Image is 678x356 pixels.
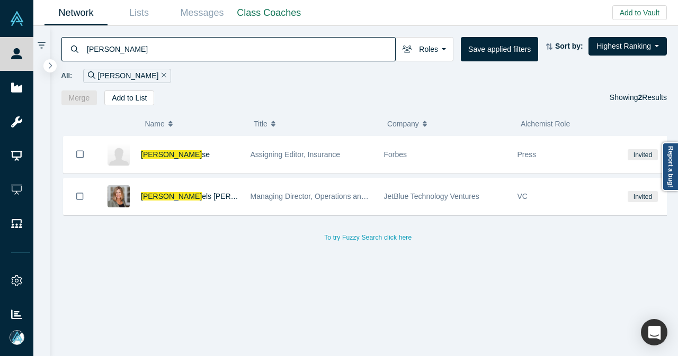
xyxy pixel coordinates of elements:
span: Invited [628,149,657,160]
span: [PERSON_NAME] [141,192,202,200]
button: Add to Vault [612,5,667,20]
button: Merge [61,90,97,105]
span: [PERSON_NAME] [141,150,202,159]
strong: Sort by: [555,42,583,50]
button: Title [254,113,376,135]
a: Lists [108,1,171,25]
a: Class Coaches [234,1,305,25]
button: Company [387,113,510,135]
img: Amy Daniels Burr's Profile Image [108,185,130,207]
a: Network [44,1,108,25]
a: [PERSON_NAME]els [PERSON_NAME] [141,192,274,200]
button: Name [145,113,243,135]
strong: 2 [638,93,643,102]
button: Highest Ranking [588,37,667,56]
button: Bookmark [64,178,96,215]
a: Report a bug! [662,142,678,191]
span: Press [518,150,537,159]
span: se [202,150,210,159]
img: Mia Scott's Account [10,330,24,345]
button: Save applied filters [461,37,538,61]
span: Title [254,113,267,135]
span: Alchemist Role [521,120,570,128]
button: Bookmark [64,136,96,173]
span: Company [387,113,419,135]
span: els [PERSON_NAME] [202,192,274,200]
span: Results [638,93,667,102]
input: Search by name, title, company, summary, expertise, investment criteria or topics of focus [86,36,395,61]
div: [PERSON_NAME] [83,69,171,83]
div: Showing [610,90,667,105]
span: Forbes [384,150,407,159]
button: To try Fuzzy Search click here [317,231,419,244]
button: Add to List [104,90,154,105]
span: Managing Director, Operations and Partnerships [251,192,409,200]
img: Amy Danise's Profile Image [108,143,130,166]
span: All: [61,70,73,81]
button: Remove Filter [158,70,166,82]
span: VC [518,192,528,200]
img: Alchemist Vault Logo [10,11,24,26]
a: [PERSON_NAME]se [141,150,210,159]
span: Assigning Editor, Insurance [251,150,341,159]
span: Name [145,113,164,135]
span: JetBlue Technology Ventures [384,192,479,200]
a: Messages [171,1,234,25]
button: Roles [395,37,453,61]
span: Invited [628,191,657,202]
